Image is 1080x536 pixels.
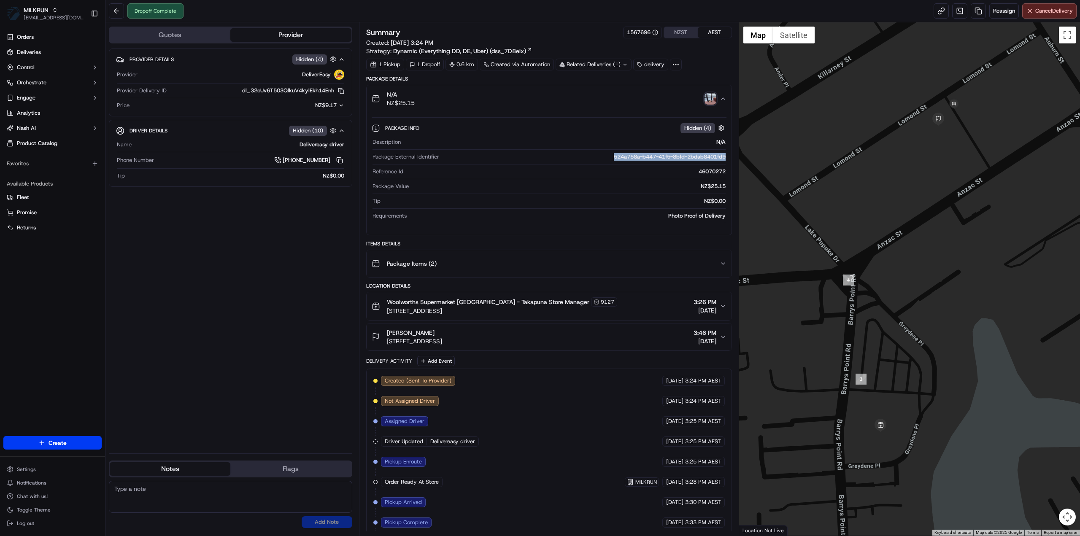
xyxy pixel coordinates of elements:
button: Toggle Theme [3,504,102,516]
span: Woolworths Supermarket [GEOGRAPHIC_DATA] - Takapuna Store Manager [387,298,589,306]
button: Control [3,61,102,74]
span: [DATE] [666,438,683,445]
span: Requirements [373,212,407,220]
span: Name [117,141,132,148]
span: Driver Updated [385,438,423,445]
img: photo_proof_of_delivery image [705,93,716,105]
span: Promise [17,209,37,216]
span: Phone Number [117,156,154,164]
img: MILKRUN [7,7,20,20]
button: MILKRUNMILKRUN[EMAIL_ADDRESS][DOMAIN_NAME] [3,3,87,24]
div: Related Deliveries (1) [556,59,632,70]
span: 3:28 PM AEST [685,478,721,486]
span: DeliverEasy [302,71,331,78]
a: Open this area in Google Maps (opens a new window) [741,525,769,536]
span: [DATE] [666,458,683,466]
span: Delivereasy driver [430,438,475,445]
a: Dynamic (Everything DD, DE, Uber) (dss_7D8eix) [393,47,532,55]
span: [DATE] [666,417,683,425]
button: MILKRUN [24,6,49,14]
span: 3:26 PM [694,298,716,306]
span: [DATE] [666,397,683,405]
span: Returns [17,224,36,232]
button: Keyboard shortcuts [934,530,971,536]
span: Reference Id [373,168,403,175]
div: Strategy: [366,47,532,55]
div: 4 [843,275,854,286]
a: Promise [7,209,98,216]
span: 3:25 PM AEST [685,458,721,466]
span: Dynamic (Everything DD, DE, Uber) (dss_7D8eix) [393,47,526,55]
span: Analytics [17,109,40,117]
div: N/ANZ$25.15photo_proof_of_delivery image [367,112,732,235]
span: NZ$25.15 [387,99,415,107]
span: Control [17,64,35,71]
button: NZ$9.17 [270,102,344,109]
span: NZ$9.17 [315,102,337,109]
span: [PERSON_NAME] [387,329,435,337]
div: Delivery Activity [366,358,412,364]
span: MILKRUN [635,479,657,485]
button: Package Items (2) [367,250,732,277]
div: 0.6 km [445,59,478,70]
span: Fleet [17,194,29,201]
div: Location Details [366,283,732,289]
button: [PERSON_NAME][STREET_ADDRESS]3:46 PM[DATE] [367,323,732,350]
button: Toggle fullscreen view [1059,27,1076,43]
div: N/A [404,138,726,146]
div: 1 Pickup [366,59,404,70]
button: CancelDelivery [1022,3,1077,19]
div: NZ$0.00 [384,197,726,205]
div: delivery [633,59,668,70]
button: [EMAIL_ADDRESS][DOMAIN_NAME] [24,14,84,21]
div: 3 [856,374,867,385]
span: Nash AI [17,124,36,132]
a: Analytics [3,106,102,120]
span: [DATE] [666,498,683,506]
span: Order Ready At Store [385,478,439,486]
a: Product Catalog [3,137,102,150]
span: Deliveries [17,48,41,56]
span: [DATE] [666,377,683,385]
button: dl_32oUv6T503QlkuV4kylEkh14Enh [242,87,344,94]
button: Provider DetailsHidden (4) [116,52,345,66]
button: Fleet [3,191,102,204]
div: Delivereasy driver [135,141,344,148]
button: Quotes [110,28,230,42]
span: Pickup Enroute [385,458,422,466]
span: Package Value [373,183,409,190]
span: Tip [117,172,125,180]
h3: Summary [366,29,400,36]
button: AEST [698,27,732,38]
button: Woolworths Supermarket [GEOGRAPHIC_DATA] - Takapuna Store Manager9127[STREET_ADDRESS]3:26 PM[DATE] [367,292,732,320]
span: Created (Sent To Provider) [385,377,451,385]
span: [DATE] [666,519,683,526]
div: 524a758a-b447-41f5-8bfd-2bdab8401fd9 [443,153,726,161]
span: Price [117,102,130,109]
button: Add Event [417,356,455,366]
span: Not Assigned Driver [385,397,435,405]
span: Settings [17,466,36,473]
span: 3:46 PM [694,329,716,337]
span: Provider Details [130,56,174,63]
button: Notifications [3,477,102,489]
img: Google [741,525,769,536]
span: 3:25 PM AEST [685,438,721,445]
span: Package Info [385,125,421,132]
button: Provider [230,28,351,42]
span: Engage [17,94,35,102]
button: Nash AI [3,121,102,135]
span: [DATE] [666,478,683,486]
span: Chat with us! [17,493,48,500]
span: Package Items ( 2 ) [387,259,437,268]
span: 3:24 PM AEST [685,397,721,405]
a: Fleet [7,194,98,201]
img: delivereasy_logo.png [334,70,344,80]
button: 1567696 [627,29,658,36]
div: NZ$0.00 [128,172,344,180]
span: Pickup Complete [385,519,428,526]
button: Engage [3,91,102,105]
span: Reassign [993,7,1015,15]
a: [PHONE_NUMBER] [274,156,344,165]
